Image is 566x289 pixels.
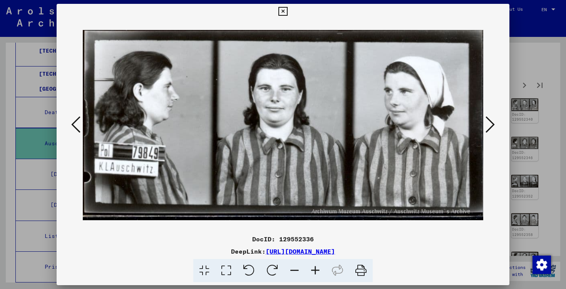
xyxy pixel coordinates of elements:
div: DeepLink: [57,247,509,256]
div: DocID: 129552336 [57,234,509,244]
img: 001.jpg [83,19,483,231]
a: [URL][DOMAIN_NAME] [266,247,335,255]
div: Change consent [532,255,551,274]
img: Change consent [533,256,551,274]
